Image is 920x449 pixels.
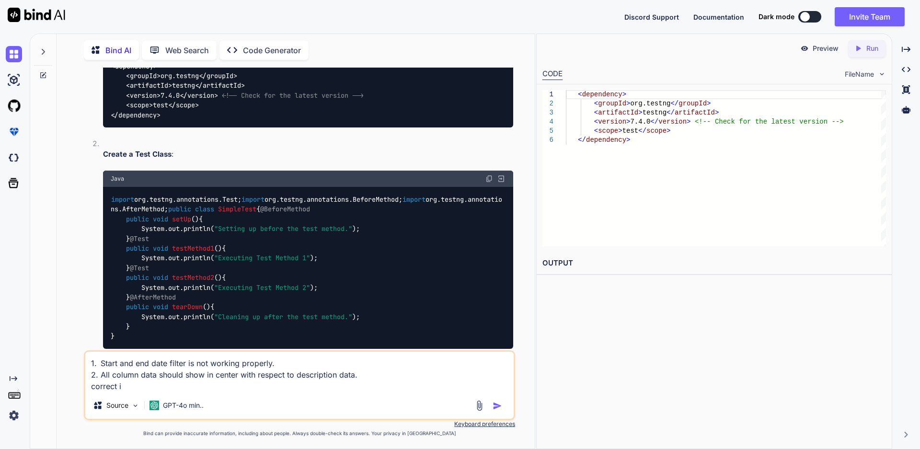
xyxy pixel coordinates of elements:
span: < [594,118,598,126]
span: "Setting up before the test method." [214,225,352,233]
span: Dark mode [759,12,794,22]
span: "Executing Test Method 2" [214,283,310,292]
p: Source [106,401,128,410]
div: 5 [542,127,553,136]
strong: Create a Test Class [103,150,172,159]
p: Bind can provide inaccurate information, including about people. Always double-check its answers.... [84,430,515,437]
div: 4 [542,117,553,127]
p: Keyboard preferences [84,420,515,428]
p: : [103,149,513,160]
img: premium [6,124,22,140]
img: Pick Models [131,402,139,410]
span: artifactId [675,109,715,116]
span: Documentation [693,13,744,21]
span: import [402,195,425,204]
p: Web Search [165,45,209,56]
span: dependency [118,111,157,119]
span: groupId [678,100,707,107]
button: Discord Support [624,12,679,22]
span: scope [646,127,667,135]
span: </ > [199,71,237,80]
span: </ [638,127,646,135]
span: import [111,195,134,204]
span: void [153,244,168,253]
span: void [153,274,168,282]
div: 3 [542,108,553,117]
span: testMethod2 [172,274,214,282]
span: setUp [172,215,191,223]
span: </ > [195,81,245,90]
span: groupId [207,71,233,80]
span: @BeforeMethod [260,205,310,214]
img: Bind AI [8,8,65,22]
span: </ > [180,91,218,100]
span: < [594,100,598,107]
span: > [638,109,642,116]
h2: OUTPUT [537,252,892,275]
span: <!-- Check for the latest version --> [695,118,844,126]
span: @AfterMethod [130,293,176,301]
img: attachment [474,400,485,411]
span: @Test [130,264,149,272]
div: CODE [542,69,563,80]
span: () [191,215,199,223]
span: < [594,127,598,135]
img: chat [6,46,22,62]
p: Run [866,44,878,53]
img: darkCloudIdeIcon [6,150,22,166]
span: testng [642,109,666,116]
img: Open in Browser [497,174,506,183]
span: </ [650,118,658,126]
span: void [153,303,168,311]
span: version [130,91,157,100]
textarea: 1. Start and end date filter is not working properly. 2. All column data should show in center wi... [85,352,514,392]
span: version [658,118,687,126]
span: groupId [598,100,626,107]
span: < [578,91,582,98]
button: Invite Team [835,7,905,26]
img: githubLight [6,98,22,114]
p: Bind AI [105,45,131,56]
span: scope [598,127,618,135]
span: () [203,303,210,311]
span: > [707,100,711,107]
span: () [214,274,222,282]
span: < > [126,101,153,110]
span: version [187,91,214,100]
span: </ [670,100,678,107]
div: 6 [542,136,553,145]
code: org.testng.annotations.Test; org.testng.annotations.BeforeMethod; org.testng.annotations.AfterMet... [111,195,502,341]
span: version [598,118,626,126]
img: ai-studio [6,72,22,88]
button: Documentation [693,12,744,22]
span: artifactId [130,81,168,90]
span: public [126,303,149,311]
span: artifactId [598,109,638,116]
span: test [622,127,638,135]
span: > [715,109,719,116]
span: < > [126,81,172,90]
span: </ [578,136,586,144]
span: public [168,205,191,214]
img: GPT-4o mini [149,401,159,410]
span: FileName [845,69,874,79]
span: public [126,244,149,253]
img: preview [800,44,809,53]
span: public [126,215,149,223]
p: GPT-4o min.. [163,401,204,410]
p: Code Generator [243,45,301,56]
span: @Test [130,234,149,243]
span: > [622,91,626,98]
span: class [195,205,214,214]
span: tearDown [172,303,203,311]
span: > [618,127,622,135]
span: import [241,195,264,204]
span: scope [176,101,195,110]
span: Java [111,175,124,183]
span: </ [667,109,675,116]
span: SimpleTest [218,205,256,214]
span: <!-- Check for the latest version --> [222,91,364,100]
img: icon [493,401,502,411]
span: < > [126,71,161,80]
span: < [594,109,598,116]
